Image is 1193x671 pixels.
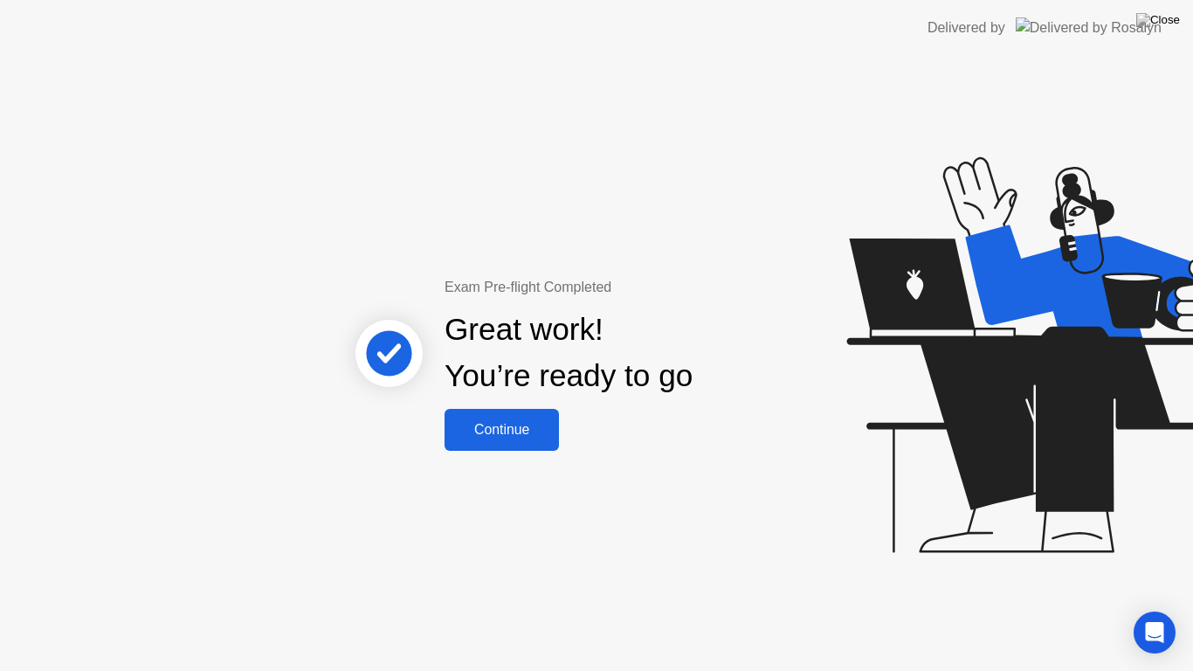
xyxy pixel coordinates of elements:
[445,277,805,298] div: Exam Pre-flight Completed
[1016,17,1162,38] img: Delivered by Rosalyn
[928,17,1005,38] div: Delivered by
[1136,13,1180,27] img: Close
[445,409,559,451] button: Continue
[445,307,693,399] div: Great work! You’re ready to go
[450,422,554,438] div: Continue
[1134,612,1176,654] div: Open Intercom Messenger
